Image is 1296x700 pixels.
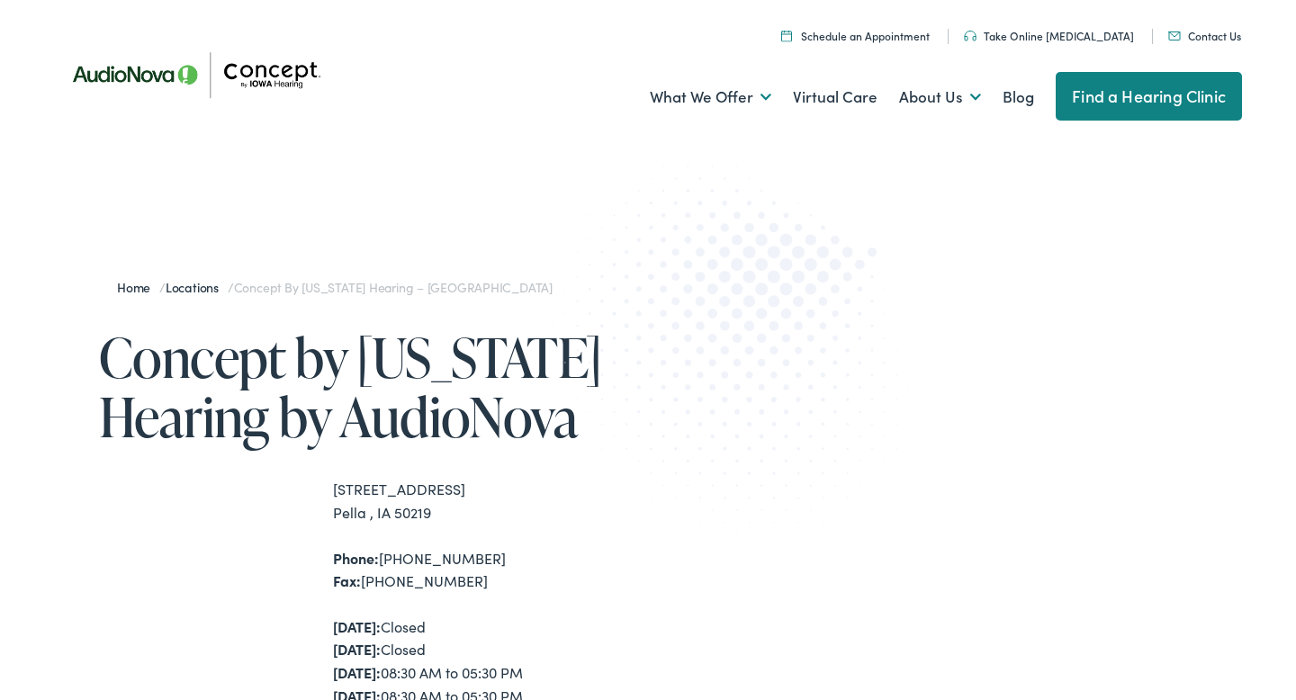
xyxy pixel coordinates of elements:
[333,570,361,590] strong: Fax:
[166,278,228,296] a: Locations
[964,28,1134,43] a: Take Online [MEDICAL_DATA]
[650,64,771,130] a: What We Offer
[899,64,981,130] a: About Us
[117,278,159,296] a: Home
[333,662,381,682] strong: [DATE]:
[117,278,553,296] span: / /
[1056,72,1242,121] a: Find a Hearing Clinic
[333,639,381,659] strong: [DATE]:
[333,616,381,636] strong: [DATE]:
[1168,31,1181,40] img: utility icon
[781,28,930,43] a: Schedule an Appointment
[333,548,379,568] strong: Phone:
[781,30,792,41] img: A calendar icon to schedule an appointment at Concept by Iowa Hearing.
[964,31,976,41] img: utility icon
[1168,28,1241,43] a: Contact Us
[333,478,648,524] div: [STREET_ADDRESS] Pella , IA 50219
[793,64,877,130] a: Virtual Care
[99,328,648,446] h1: Concept by [US_STATE] Hearing by AudioNova
[1003,64,1034,130] a: Blog
[234,278,553,296] span: Concept by [US_STATE] Hearing – [GEOGRAPHIC_DATA]
[333,547,648,593] div: [PHONE_NUMBER] [PHONE_NUMBER]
